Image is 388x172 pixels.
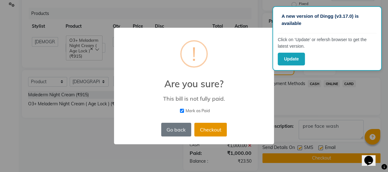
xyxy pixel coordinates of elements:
button: Update [278,53,305,65]
h2: Are you sure? [114,71,274,89]
iframe: chat widget [362,147,382,166]
button: Checkout [194,123,227,136]
button: Go back [161,123,191,136]
span: Mark as Paid [186,108,210,114]
input: Mark as Paid [180,109,184,113]
div: This bill is not fully paid. [123,95,265,102]
p: Click on ‘Update’ or refersh browser to get the latest version. [278,36,376,50]
p: A new version of Dingg (v3.17.0) is available [281,13,373,27]
div: ! [192,41,196,66]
